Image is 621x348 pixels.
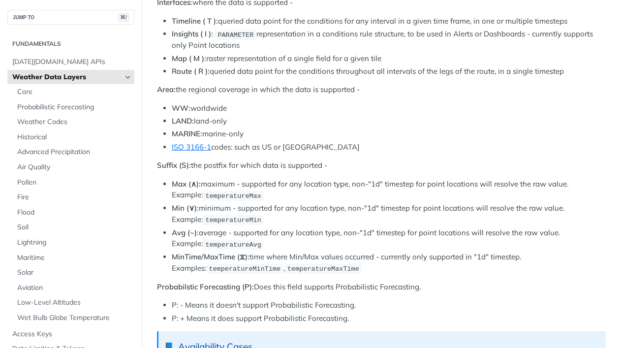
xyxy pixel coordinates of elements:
[172,16,218,26] strong: Timeline ( T ):
[172,103,606,114] li: worldwide
[12,190,134,205] a: Fire
[12,72,122,82] span: Weather Data Layers
[12,115,134,129] a: Weather Codes
[12,281,134,295] a: Aviation
[287,265,359,273] span: temperatureMaxTime
[17,253,132,263] span: Maritime
[17,132,132,142] span: Historical
[7,55,134,69] a: [DATE][DOMAIN_NAME] APIs
[172,313,606,324] li: P: + Means it does support Probabilistic Forecasting.
[172,203,199,213] strong: Min (∨):
[172,203,606,225] li: minimum - supported for any location type, non-"1d" timestep for point locations will resolve the...
[7,10,134,25] button: JUMP TO⌘/
[12,85,134,99] a: Core
[217,31,253,38] span: PARAMETER
[172,179,606,201] li: maximum - supported for any location type, non-"1d" timestep for point locations will resolve the...
[205,217,261,224] span: temperatureMin
[12,329,132,339] span: Access Keys
[7,70,134,85] a: Weather Data LayersHide subpages for Weather Data Layers
[12,235,134,250] a: Lightning
[172,29,606,51] li: representation in a conditions rule structure, to be used in Alerts or Dashboards - currently sup...
[12,130,134,145] a: Historical
[172,227,606,250] li: average - supported for any location type, non-"1d" timestep for point locations will resolve the...
[172,103,190,113] strong: WW:
[17,162,132,172] span: Air Quality
[172,29,213,38] strong: Insights ( I ):
[157,85,176,94] strong: Area:
[17,283,132,293] span: Aviation
[172,53,606,64] li: raster representation of a single field for a given tile
[172,116,194,126] strong: LAND:
[172,129,202,138] strong: MARINE:
[17,117,132,127] span: Weather Codes
[17,147,132,157] span: Advanced Precipitation
[172,66,210,76] strong: Route ( R ):
[157,160,191,170] strong: Suffix (S):
[12,205,134,220] a: Flood
[172,142,211,152] a: ISO 3166-1
[209,265,280,273] span: temperatureMinTime
[17,238,132,248] span: Lightning
[172,179,201,189] strong: Max (∧):
[157,84,606,95] p: the regional coverage in which the data is supported -
[17,87,132,97] span: Core
[12,251,134,265] a: Maritime
[12,295,134,310] a: Low-Level Altitudes
[12,100,134,115] a: Probabilistic Forecasting
[172,252,606,274] li: time where Min/Max values occurred - currently only supported in "1d" timestep. Examples: ,
[205,241,261,248] span: temperatureAvg
[17,313,132,323] span: Wet Bulb Globe Temperature
[17,298,132,308] span: Low-Level Altitudes
[17,178,132,188] span: Pollen
[12,145,134,159] a: Advanced Precipitation
[172,16,606,27] li: queried data point for the conditions for any interval in a given time frame, in one or multiple ...
[205,192,261,199] span: temperatureMax
[172,142,606,153] li: codes: such as US or [GEOGRAPHIC_DATA]
[12,57,132,67] span: [DATE][DOMAIN_NAME] APIs
[17,222,132,232] span: Soil
[17,102,132,112] span: Probabilistic Forecasting
[157,282,254,291] strong: Probabilstic Forecasting (P):
[172,128,606,140] li: marine-only
[12,160,134,175] a: Air Quality
[157,282,606,293] p: Does this field supports Probabilistic Forecasting.
[172,116,606,127] li: land-only
[12,311,134,325] a: Wet Bulb Globe Temperature
[118,13,129,22] span: ⌘/
[7,327,134,342] a: Access Keys
[12,220,134,235] a: Soil
[124,73,132,81] button: Hide subpages for Weather Data Layers
[172,300,606,311] li: P: - Means it doesn't support Probabilistic Forecasting.
[172,228,199,237] strong: Avg (~):
[172,54,206,63] strong: Map ( M ):
[12,175,134,190] a: Pollen
[17,268,132,278] span: Solar
[172,252,249,261] strong: MinTime/MaxTime (⧖):
[7,39,134,48] h2: Fundamentals
[157,160,606,171] p: the postfix for which data is supported -
[172,66,606,77] li: queried data point for the conditions throughout all intervals of the legs of the route, in a sin...
[17,208,132,218] span: Flood
[12,265,134,280] a: Solar
[17,192,132,202] span: Fire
